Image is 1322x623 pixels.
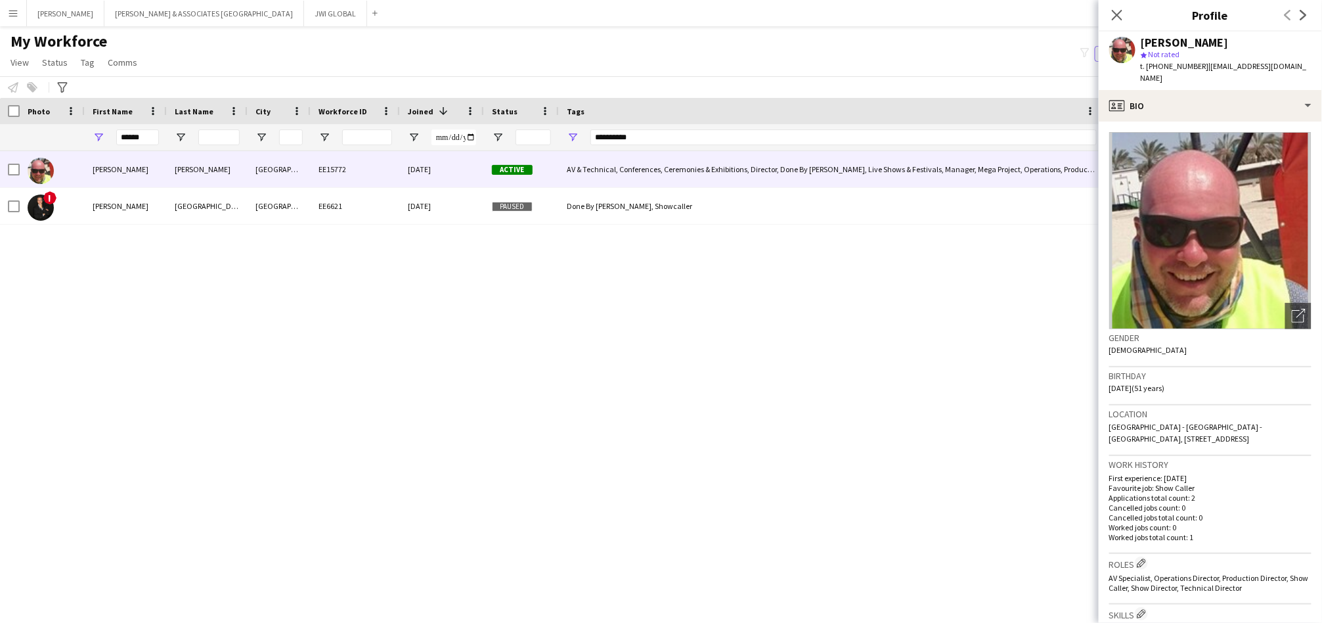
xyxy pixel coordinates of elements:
[1109,493,1311,503] p: Applications total count: 2
[1109,132,1311,329] img: Crew avatar or photo
[1109,607,1311,621] h3: Skills
[1095,46,1160,62] button: Everyone5,891
[1099,7,1322,24] h3: Profile
[1109,503,1311,513] p: Cancelled jobs count: 0
[1109,345,1187,355] span: [DEMOGRAPHIC_DATA]
[93,131,104,143] button: Open Filter Menu
[1109,383,1165,393] span: [DATE] (51 years)
[492,202,533,212] span: Paused
[93,106,133,116] span: First Name
[11,57,29,68] span: View
[42,57,68,68] span: Status
[1109,422,1263,444] span: [GEOGRAPHIC_DATA] - [GEOGRAPHIC_DATA] - [GEOGRAPHIC_DATA], [STREET_ADDRESS]
[559,151,1105,187] div: AV & Technical, Conferences, Ceremonies & Exhibitions, Director, Done By [PERSON_NAME], Live Show...
[1141,61,1307,83] span: | [EMAIL_ADDRESS][DOMAIN_NAME]
[311,188,400,224] div: EE6621
[1149,49,1180,59] span: Not rated
[81,57,95,68] span: Tag
[1109,408,1311,420] h3: Location
[1109,459,1311,471] h3: Work history
[431,129,476,145] input: Joined Filter Input
[255,106,271,116] span: City
[76,54,100,71] a: Tag
[304,1,367,26] button: JWI GLOBAL
[102,54,143,71] a: Comms
[319,106,367,116] span: Workforce ID
[248,151,311,187] div: [GEOGRAPHIC_DATA]
[567,131,579,143] button: Open Filter Menu
[1109,513,1311,522] p: Cancelled jobs total count: 0
[400,151,484,187] div: [DATE]
[311,151,400,187] div: EE15772
[1109,483,1311,493] p: Favourite job: Show Caller
[167,151,248,187] div: [PERSON_NAME]
[27,1,104,26] button: [PERSON_NAME]
[567,106,584,116] span: Tags
[5,54,34,71] a: View
[319,131,330,143] button: Open Filter Menu
[198,129,240,145] input: Last Name Filter Input
[559,188,1105,224] div: Done By [PERSON_NAME], Showcaller
[104,1,304,26] button: [PERSON_NAME] & ASSOCIATES [GEOGRAPHIC_DATA]
[1109,473,1311,483] p: First experience: [DATE]
[248,188,311,224] div: [GEOGRAPHIC_DATA]
[28,106,50,116] span: Photo
[492,165,533,175] span: Active
[279,129,303,145] input: City Filter Input
[43,191,56,204] span: !
[175,131,187,143] button: Open Filter Menu
[492,106,518,116] span: Status
[1141,37,1229,49] div: [PERSON_NAME]
[37,54,73,71] a: Status
[1109,573,1309,593] span: AV Specialist, Operations Director, Production Director, Show Caller, Show Director, Technical Di...
[408,131,420,143] button: Open Filter Menu
[167,188,248,224] div: [GEOGRAPHIC_DATA]
[1109,557,1311,570] h3: Roles
[1109,522,1311,532] p: Worked jobs count: 0
[1109,370,1311,382] h3: Birthday
[11,32,107,51] span: My Workforce
[1141,61,1209,71] span: t. [PHONE_NUMBER]
[116,129,159,145] input: First Name Filter Input
[492,131,504,143] button: Open Filter Menu
[400,188,484,224] div: [DATE]
[55,80,70,95] app-action-btn: Advanced filters
[85,188,167,224] div: [PERSON_NAME]
[255,131,267,143] button: Open Filter Menu
[342,129,392,145] input: Workforce ID Filter Input
[516,129,551,145] input: Status Filter Input
[1099,90,1322,122] div: Bio
[108,57,137,68] span: Comms
[28,158,54,184] img: Stefan Wieland
[1285,303,1311,329] div: Open photos pop-in
[408,106,433,116] span: Joined
[175,106,213,116] span: Last Name
[1109,532,1311,542] p: Worked jobs total count: 1
[85,151,167,187] div: [PERSON_NAME]
[1109,332,1311,344] h3: Gender
[590,129,1097,145] input: Tags Filter Input
[28,195,54,221] img: Stefano Milan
